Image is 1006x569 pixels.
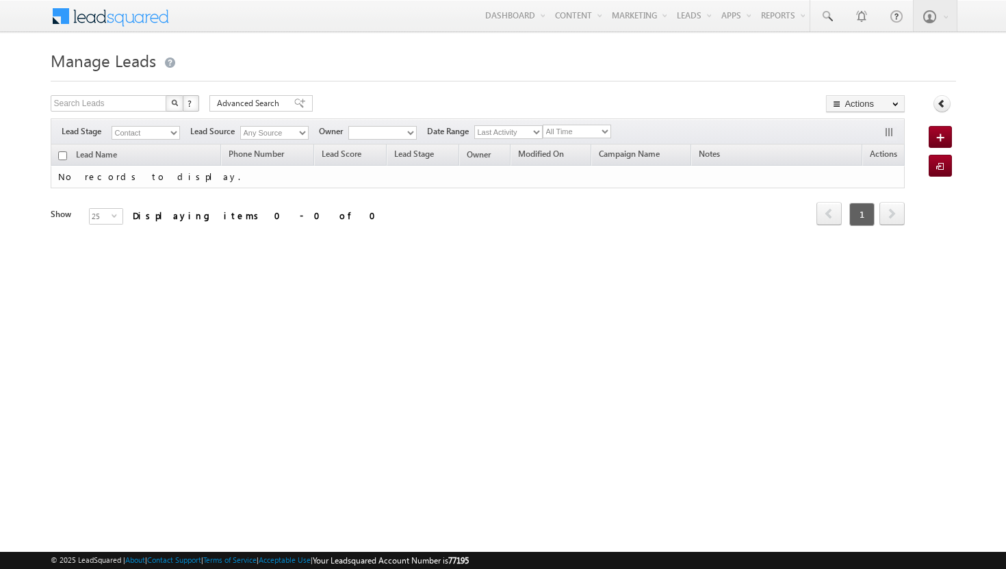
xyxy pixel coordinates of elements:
span: 1 [849,203,875,226]
div: Displaying items 0 - 0 of 0 [133,207,384,223]
span: Manage Leads [51,49,156,71]
span: Modified On [518,149,564,159]
a: Notes [692,147,727,164]
span: next [879,202,905,225]
span: 25 [90,209,112,224]
span: Date Range [427,125,474,138]
span: select [112,212,122,218]
a: Lead Stage [387,147,441,164]
button: Actions [826,95,905,112]
button: ? [183,95,199,112]
span: Your Leadsquared Account Number is [313,555,469,566]
td: No records to display. [51,166,905,188]
div: Show [51,208,78,220]
span: 77195 [448,555,469,566]
span: Owner [319,125,348,138]
a: Acceptable Use [259,555,311,564]
span: Lead Score [322,149,361,159]
span: ? [188,97,194,109]
span: Actions [863,147,904,164]
span: Campaign Name [599,149,660,159]
a: Phone Number [222,147,291,164]
span: Advanced Search [217,97,283,110]
span: Lead Stage [62,125,112,138]
a: next [879,203,905,225]
span: Lead Stage [394,149,434,159]
a: Terms of Service [203,555,257,564]
span: Lead Source [190,125,240,138]
img: Search [171,99,178,106]
a: Lead Score [315,147,368,164]
span: © 2025 LeadSquared | | | | | [51,554,469,567]
span: Owner [467,149,491,160]
input: Check all records [58,151,67,160]
a: prev [816,203,842,225]
a: Modified On [511,147,571,164]
a: Campaign Name [592,147,667,164]
a: About [125,555,145,564]
span: prev [816,202,842,225]
span: Phone Number [229,149,284,159]
a: Contact Support [147,555,201,564]
a: Lead Name [69,147,124,165]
